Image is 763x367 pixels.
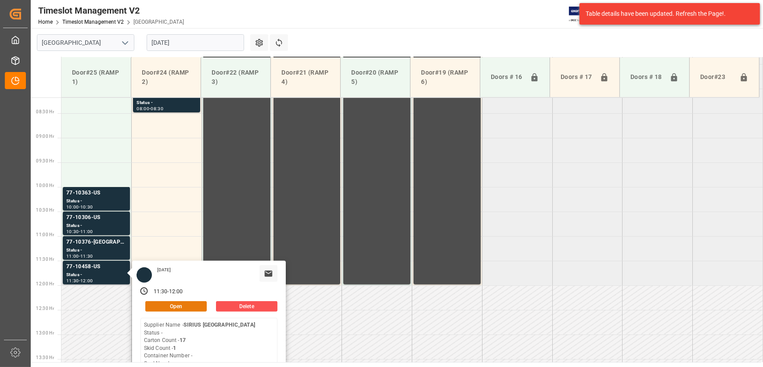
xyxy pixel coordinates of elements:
div: Status - [66,247,126,254]
span: 12:00 Hr [36,281,54,286]
div: 11:30 [80,254,93,258]
div: 77-10363-US [66,189,126,198]
a: Home [38,19,53,25]
span: 10:30 Hr [36,208,54,212]
span: 11:00 Hr [36,232,54,237]
div: Status - [137,99,197,107]
div: 10:30 [66,230,79,234]
button: Delete [216,301,277,312]
span: 12:30 Hr [36,306,54,311]
div: Door#22 (RAMP 3) [208,65,263,90]
div: [DATE] [154,267,174,273]
button: Open [145,301,207,312]
b: SIRIUS [GEOGRAPHIC_DATA] [184,322,255,328]
input: Type to search/select [37,34,134,51]
div: 77-10458-US [66,263,126,271]
span: 13:30 Hr [36,355,54,360]
div: Status - [66,222,126,230]
div: 08:00 [137,107,149,111]
div: 08:30 [151,107,163,111]
div: Doors # 17 [557,69,596,86]
div: Status - [66,271,126,279]
div: 11:00 [80,230,93,234]
input: DD.MM.YYYY [147,34,244,51]
div: - [79,230,80,234]
div: Door#23 [697,69,736,86]
span: 08:30 Hr [36,109,54,114]
div: 10:30 [80,205,93,209]
span: 09:00 Hr [36,134,54,139]
div: - [149,107,151,111]
div: Door#25 (RAMP 1) [68,65,124,90]
div: 12:00 [80,279,93,283]
div: Timeslot Management V2 [38,4,184,17]
div: Door#19 (RAMP 6) [417,65,473,90]
div: - [79,279,80,283]
span: 11:30 Hr [36,257,54,262]
div: - [167,288,169,296]
div: - [79,254,80,258]
div: 12:00 [169,288,183,296]
div: Door#20 (RAMP 5) [348,65,403,90]
span: 10:00 Hr [36,183,54,188]
span: 13:00 Hr [36,331,54,335]
div: 11:30 [154,288,168,296]
div: Status - [66,198,126,205]
img: Exertis%20JAM%20-%20Email%20Logo.jpg_1722504956.jpg [569,7,599,22]
div: 77-10306-US [66,213,126,222]
a: Timeslot Management V2 [62,19,124,25]
div: Table details have been updated. Refresh the Page!. [586,9,747,18]
div: 77-10376-[GEOGRAPHIC_DATA] [66,238,126,247]
div: - [79,205,80,209]
div: Doors # 16 [487,69,526,86]
div: Doors # 18 [627,69,666,86]
b: 17 [180,337,186,343]
div: 11:30 [66,279,79,283]
div: 11:00 [66,254,79,258]
div: 10:00 [66,205,79,209]
div: Door#24 (RAMP 2) [138,65,194,90]
span: 09:30 Hr [36,158,54,163]
div: Door#21 (RAMP 4) [278,65,333,90]
b: 1 [173,345,176,351]
button: open menu [118,36,131,50]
